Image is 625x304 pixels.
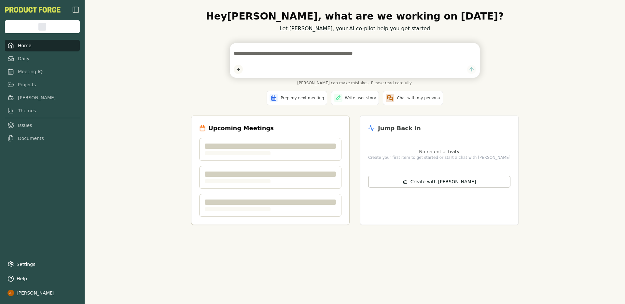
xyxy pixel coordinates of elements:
[5,92,80,104] a: [PERSON_NAME]
[368,176,510,187] button: Create with [PERSON_NAME]
[378,124,421,133] h2: Jump Back In
[5,53,80,64] a: Daily
[267,91,327,105] button: Prep my next meeting
[345,95,376,101] span: Write user story
[5,66,80,77] a: Meeting IQ
[368,155,510,160] p: Create your first item to get started or start a chat with [PERSON_NAME]
[72,6,80,14] img: sidebar
[5,287,80,299] button: [PERSON_NAME]
[397,95,440,101] span: Chat with my persona
[5,258,80,270] a: Settings
[191,25,519,33] p: Let [PERSON_NAME], your AI co-pilot help you get started
[234,65,243,74] button: Add content to chat
[5,7,61,13] img: Product Forge
[368,148,510,155] p: No recent activity
[5,7,61,13] button: PF-Logo
[7,290,14,296] img: profile
[383,91,443,105] button: Chat with my persona
[5,105,80,117] a: Themes
[281,95,324,101] span: Prep my next meeting
[410,178,476,185] span: Create with [PERSON_NAME]
[467,65,476,74] button: Send message
[191,10,519,22] h1: Hey [PERSON_NAME] , what are we working on [DATE]?
[5,40,80,51] a: Home
[5,79,80,90] a: Projects
[5,132,80,144] a: Documents
[72,6,80,14] button: Close Sidebar
[5,119,80,131] a: Issues
[331,91,379,105] button: Write user story
[208,124,274,133] h2: Upcoming Meetings
[5,273,80,284] button: Help
[230,80,480,86] span: [PERSON_NAME] can make mistakes. Please read carefully.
